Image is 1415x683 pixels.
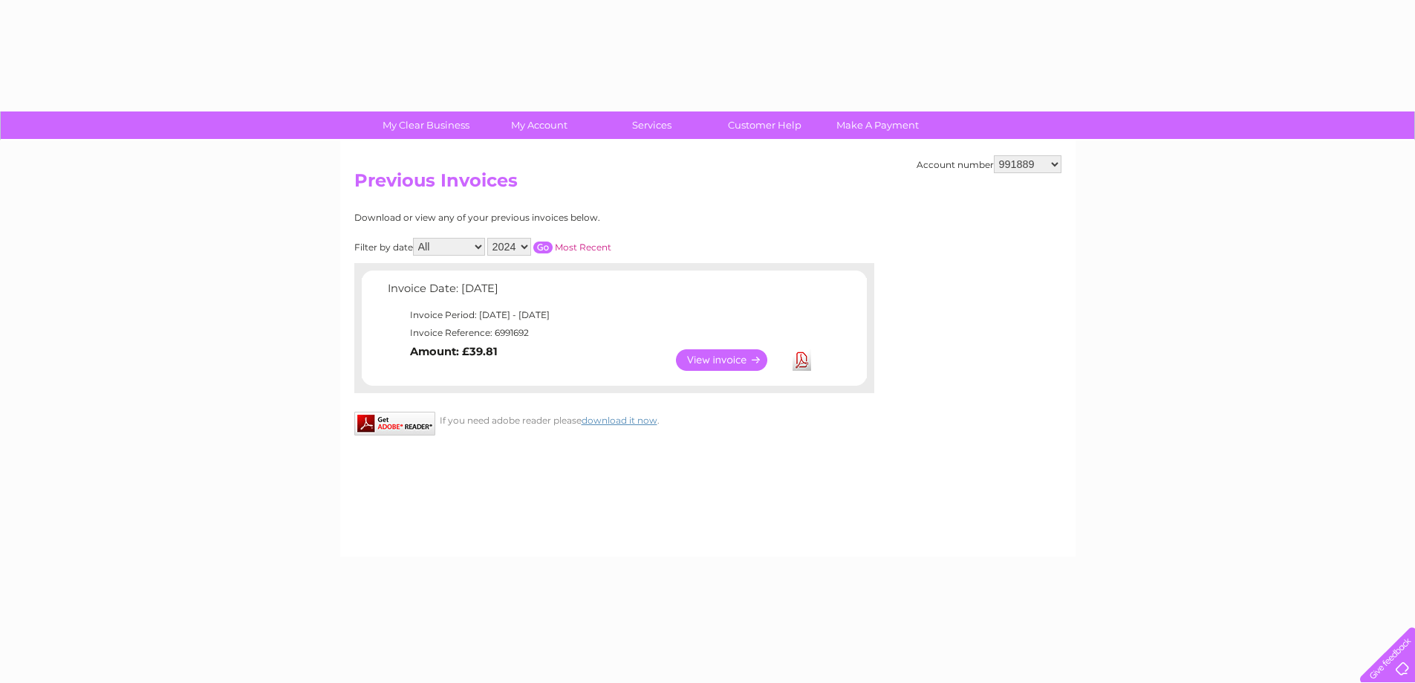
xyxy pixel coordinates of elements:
[478,111,600,139] a: My Account
[582,415,657,426] a: download it now
[410,345,498,358] b: Amount: £39.81
[793,349,811,371] a: Download
[555,242,611,253] a: Most Recent
[354,213,744,223] div: Download or view any of your previous invoices below.
[384,279,819,306] td: Invoice Date: [DATE]
[676,349,785,371] a: View
[354,412,874,426] div: If you need adobe reader please .
[354,170,1061,198] h2: Previous Invoices
[703,111,826,139] a: Customer Help
[816,111,939,139] a: Make A Payment
[365,111,487,139] a: My Clear Business
[384,324,819,342] td: Invoice Reference: 6991692
[384,306,819,324] td: Invoice Period: [DATE] - [DATE]
[354,238,744,256] div: Filter by date
[917,155,1061,173] div: Account number
[591,111,713,139] a: Services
